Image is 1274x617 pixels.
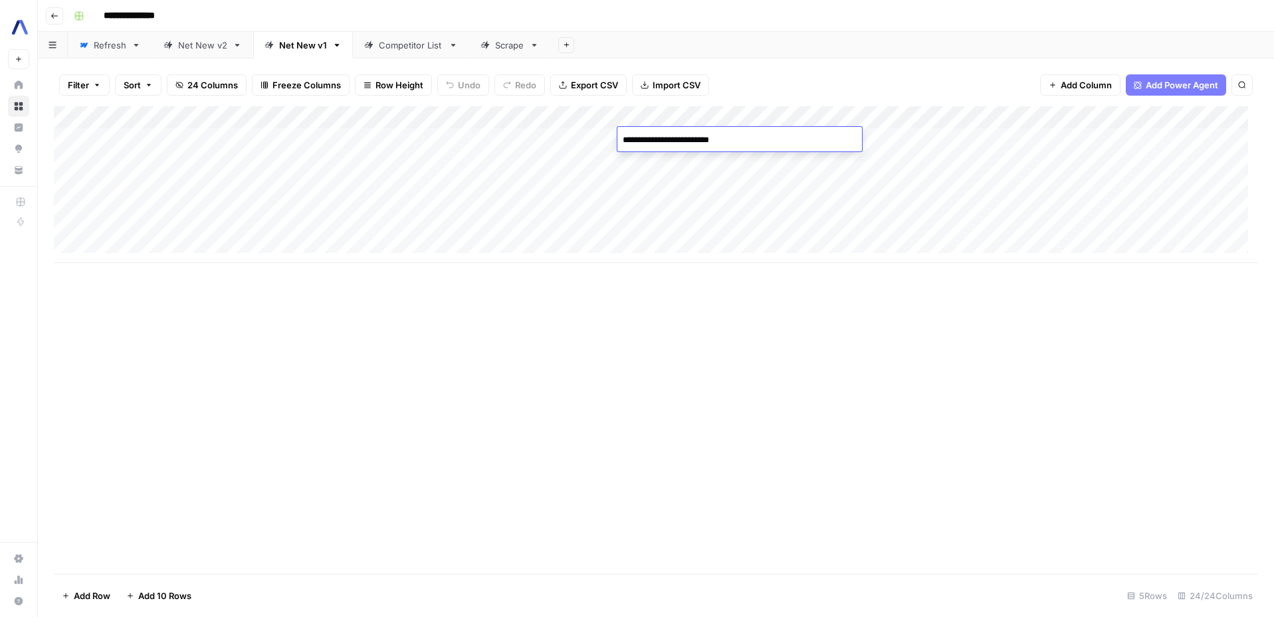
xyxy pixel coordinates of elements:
[1146,78,1218,92] span: Add Power Agent
[1126,74,1226,96] button: Add Power Agent
[8,96,29,117] a: Browse
[1040,74,1120,96] button: Add Column
[59,74,110,96] button: Filter
[124,78,141,92] span: Sort
[495,39,524,52] div: Scrape
[8,11,29,44] button: Workspace: AssemblyAI
[1172,585,1258,606] div: 24/24 Columns
[353,32,469,58] a: Competitor List
[8,548,29,569] a: Settings
[138,589,191,602] span: Add 10 Rows
[272,78,341,92] span: Freeze Columns
[187,78,238,92] span: 24 Columns
[74,589,110,602] span: Add Row
[279,39,327,52] div: Net New v1
[68,78,89,92] span: Filter
[379,39,443,52] div: Competitor List
[458,78,480,92] span: Undo
[8,117,29,138] a: Insights
[252,74,350,96] button: Freeze Columns
[469,32,550,58] a: Scrape
[437,74,489,96] button: Undo
[54,585,118,606] button: Add Row
[632,74,709,96] button: Import CSV
[8,590,29,612] button: Help + Support
[167,74,247,96] button: 24 Columns
[571,78,618,92] span: Export CSV
[8,15,32,39] img: AssemblyAI Logo
[375,78,423,92] span: Row Height
[253,32,353,58] a: Net New v1
[8,569,29,590] a: Usage
[152,32,253,58] a: Net New v2
[515,78,536,92] span: Redo
[8,138,29,159] a: Opportunities
[1122,585,1172,606] div: 5 Rows
[1061,78,1112,92] span: Add Column
[355,74,432,96] button: Row Height
[494,74,545,96] button: Redo
[115,74,161,96] button: Sort
[94,39,126,52] div: Refresh
[653,78,700,92] span: Import CSV
[550,74,627,96] button: Export CSV
[68,32,152,58] a: Refresh
[8,159,29,181] a: Your Data
[178,39,227,52] div: Net New v2
[8,74,29,96] a: Home
[118,585,199,606] button: Add 10 Rows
